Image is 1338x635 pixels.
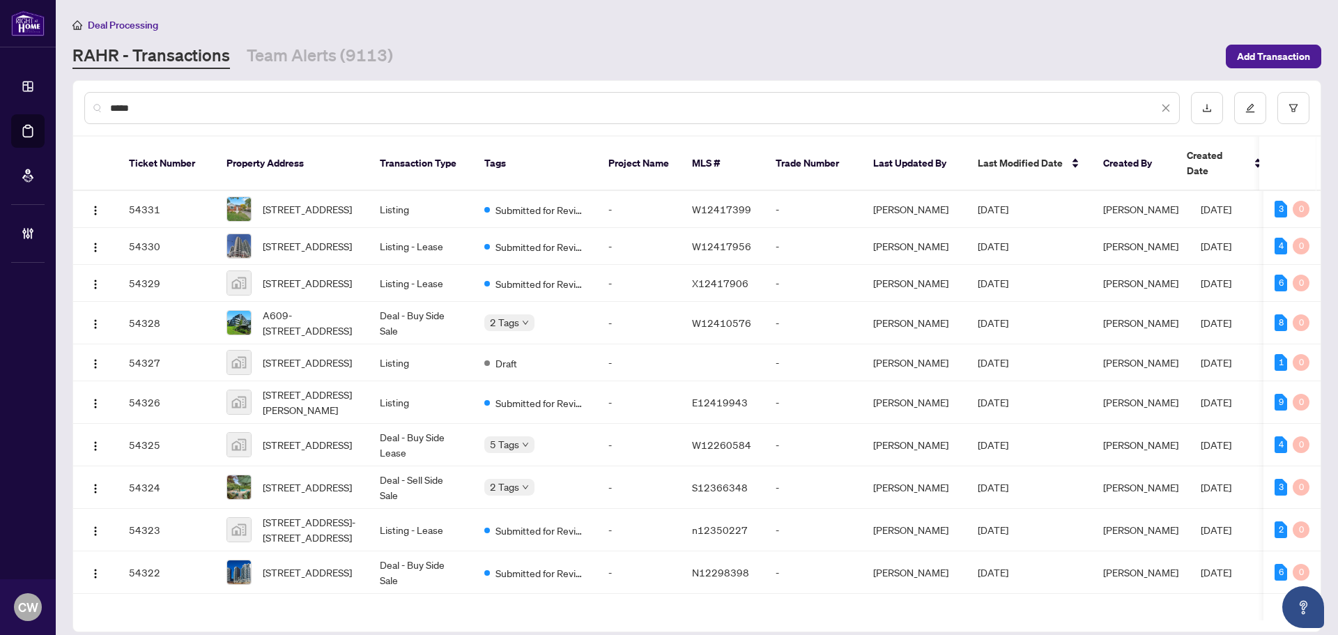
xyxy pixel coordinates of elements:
[215,137,369,191] th: Property Address
[263,514,357,545] span: [STREET_ADDRESS]-[STREET_ADDRESS]
[1275,354,1287,371] div: 1
[764,302,862,344] td: -
[263,480,352,495] span: [STREET_ADDRESS]
[227,311,251,335] img: thumbnail-img
[1293,394,1309,411] div: 0
[369,466,473,509] td: Deal - Sell Side Sale
[11,10,45,36] img: logo
[764,228,862,265] td: -
[522,484,529,491] span: down
[764,509,862,551] td: -
[692,203,751,215] span: W12417399
[978,523,1008,536] span: [DATE]
[1245,103,1255,113] span: edit
[862,302,967,344] td: [PERSON_NAME]
[263,387,357,418] span: [STREET_ADDRESS][PERSON_NAME]
[84,351,107,374] button: Logo
[862,191,967,228] td: [PERSON_NAME]
[263,565,352,580] span: [STREET_ADDRESS]
[597,381,681,424] td: -
[72,20,82,30] span: home
[1201,566,1231,579] span: [DATE]
[1103,277,1178,289] span: [PERSON_NAME]
[84,198,107,220] button: Logo
[490,314,519,330] span: 2 Tags
[263,275,352,291] span: [STREET_ADDRESS]
[1275,521,1287,538] div: 2
[978,356,1008,369] span: [DATE]
[597,191,681,228] td: -
[978,438,1008,451] span: [DATE]
[84,272,107,294] button: Logo
[1201,316,1231,329] span: [DATE]
[88,19,158,31] span: Deal Processing
[1293,354,1309,371] div: 0
[1103,203,1178,215] span: [PERSON_NAME]
[597,424,681,466] td: -
[1103,566,1178,579] span: [PERSON_NAME]
[1103,481,1178,494] span: [PERSON_NAME]
[1293,275,1309,291] div: 0
[1201,240,1231,252] span: [DATE]
[522,319,529,326] span: down
[90,483,101,494] img: Logo
[227,351,251,374] img: thumbnail-img
[369,265,473,302] td: Listing - Lease
[227,518,251,542] img: thumbnail-img
[1237,45,1310,68] span: Add Transaction
[597,228,681,265] td: -
[978,396,1008,408] span: [DATE]
[118,191,215,228] td: 54331
[263,355,352,370] span: [STREET_ADDRESS]
[1201,277,1231,289] span: [DATE]
[1103,240,1178,252] span: [PERSON_NAME]
[369,191,473,228] td: Listing
[118,344,215,381] td: 54327
[227,390,251,414] img: thumbnail-img
[597,137,681,191] th: Project Name
[90,398,101,409] img: Logo
[495,355,517,371] span: Draft
[978,316,1008,329] span: [DATE]
[1275,394,1287,411] div: 9
[490,436,519,452] span: 5 Tags
[84,235,107,257] button: Logo
[118,424,215,466] td: 54325
[597,265,681,302] td: -
[1275,479,1287,496] div: 3
[84,561,107,583] button: Logo
[1191,92,1223,124] button: download
[90,568,101,579] img: Logo
[597,466,681,509] td: -
[1293,238,1309,254] div: 0
[90,242,101,253] img: Logo
[764,551,862,594] td: -
[495,276,586,291] span: Submitted for Review
[1293,436,1309,453] div: 0
[369,302,473,344] td: Deal - Buy Side Sale
[369,137,473,191] th: Transaction Type
[978,481,1008,494] span: [DATE]
[263,307,357,338] span: A609-[STREET_ADDRESS]
[118,302,215,344] td: 54328
[369,509,473,551] td: Listing - Lease
[967,137,1092,191] th: Last Modified Date
[227,433,251,457] img: thumbnail-img
[495,395,586,411] span: Submitted for Review
[247,44,393,69] a: Team Alerts (9113)
[369,551,473,594] td: Deal - Buy Side Sale
[764,137,862,191] th: Trade Number
[1201,203,1231,215] span: [DATE]
[692,277,748,289] span: X12417906
[1103,523,1178,536] span: [PERSON_NAME]
[692,396,748,408] span: E12419943
[978,203,1008,215] span: [DATE]
[764,265,862,302] td: -
[1161,103,1171,113] span: close
[862,381,967,424] td: [PERSON_NAME]
[692,481,748,494] span: S12366348
[490,479,519,495] span: 2 Tags
[90,358,101,369] img: Logo
[1275,275,1287,291] div: 6
[1092,137,1176,191] th: Created By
